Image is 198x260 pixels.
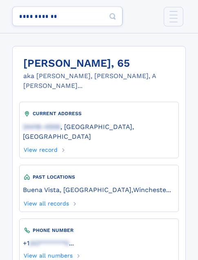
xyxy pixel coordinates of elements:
[23,57,185,70] h1: [PERSON_NAME], 65
[23,250,73,259] a: View all numbers
[23,173,175,181] div: PAST LOCATIONS
[12,7,122,26] input: search input
[23,144,58,153] a: View record
[103,7,122,26] button: Search Button
[23,198,69,207] a: View all records
[23,181,175,198] div: ,
[23,71,185,91] div: aka [PERSON_NAME], [PERSON_NAME], A [PERSON_NAME]...
[23,123,60,131] span: 24416-4506
[23,226,175,234] div: PHONE NUMBER
[133,185,171,194] a: Wincheste...
[23,122,175,140] a: 24416-4506, [GEOGRAPHIC_DATA], [GEOGRAPHIC_DATA]
[23,185,131,194] a: Buena Vista, [GEOGRAPHIC_DATA]
[23,110,175,118] div: CURRENT ADDRESS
